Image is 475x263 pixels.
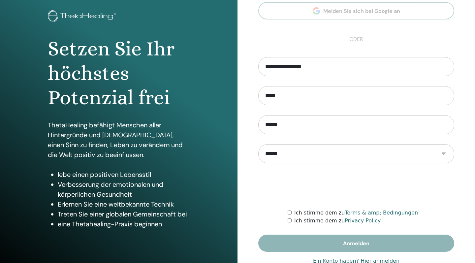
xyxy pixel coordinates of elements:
[48,120,190,160] p: ThetaHealing befähigt Menschen aller Hintergründe und [DEMOGRAPHIC_DATA], einen Sinn zu finden, L...
[345,217,381,224] a: Privacy Policy
[58,180,190,199] li: Verbesserung der emotionalen und körperlichen Gesundheit
[346,35,366,43] span: oder
[58,219,190,229] li: eine Thetahealing-Praxis beginnen
[294,209,418,217] label: Ich stimme dem zu
[58,170,190,180] li: lebe einen positiven Lebensstil
[48,37,190,110] h1: Setzen Sie Ihr höchstes Potenzial frei
[58,199,190,209] li: Erlernen Sie eine weltbekannte Technik
[345,210,418,216] a: Terms & amp; Bedingungen
[58,209,190,219] li: Treten Sie einer globalen Gemeinschaft bei
[306,173,406,199] iframe: reCAPTCHA
[294,217,381,225] label: Ich stimme dem zu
